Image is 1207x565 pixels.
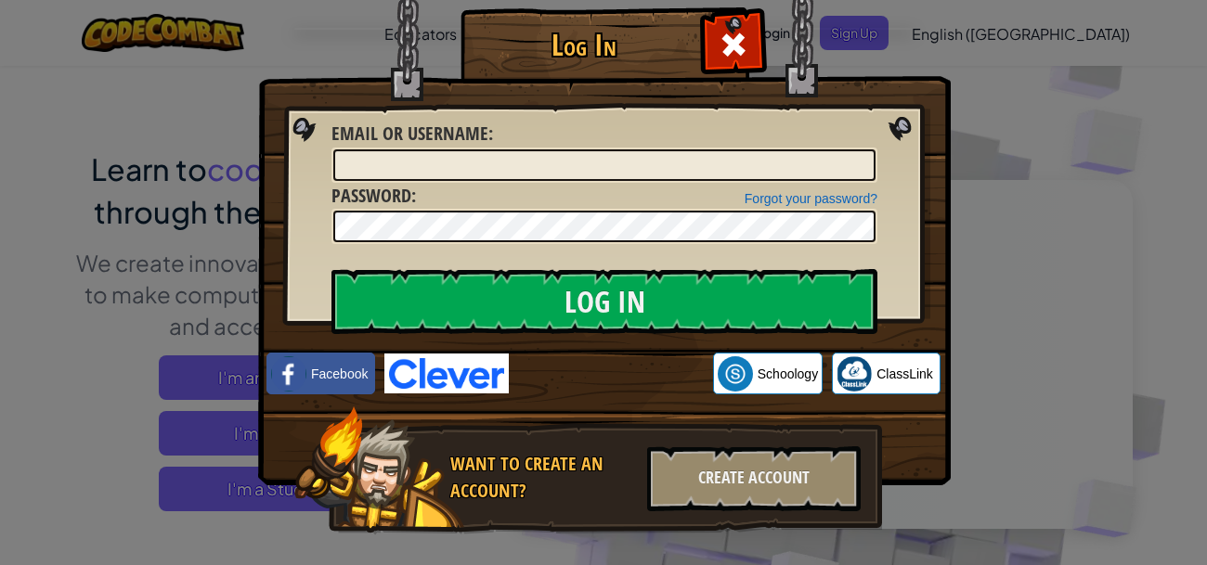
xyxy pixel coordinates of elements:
[331,121,493,148] label: :
[465,29,702,61] h1: Log In
[331,121,488,146] span: Email or Username
[311,365,368,383] span: Facebook
[450,451,636,504] div: Want to create an account?
[331,183,416,210] label: :
[876,365,933,383] span: ClassLink
[745,191,877,206] a: Forgot your password?
[509,353,713,394] iframe: Sign in with Google Button
[647,446,861,511] div: Create Account
[718,356,753,392] img: schoology.png
[758,365,818,383] span: Schoology
[837,356,872,392] img: classlink-logo-small.png
[331,183,411,208] span: Password
[384,353,509,393] img: clever-logo-blue.png
[331,269,877,334] input: Log In
[271,356,306,392] img: facebook_small.png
